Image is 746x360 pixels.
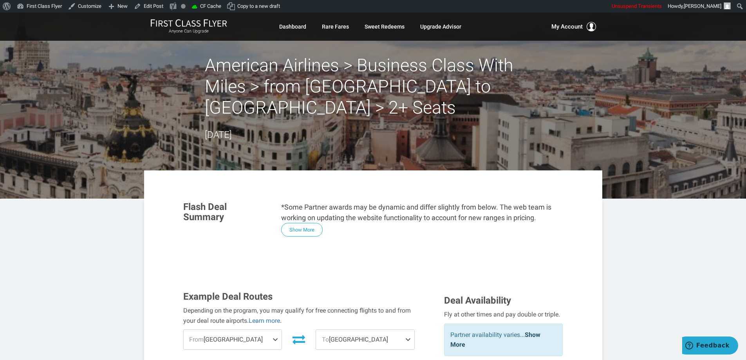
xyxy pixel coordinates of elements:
[281,223,323,237] button: Show More
[322,336,329,343] span: To
[682,336,738,356] iframe: Opens a widget where you can find more information
[281,202,563,223] p: *Some Partner awards may be dynamic and differ slightly from below. The web team is working on up...
[279,20,306,34] a: Dashboard
[189,336,204,343] span: From
[150,19,227,27] img: First Class Flyer
[288,331,310,348] button: Invert Route Direction
[183,291,273,302] span: Example Deal Routes
[551,22,583,31] span: My Account
[444,309,563,320] div: Fly at other times and pay double or triple.
[365,20,405,34] a: Sweet Redeems
[450,330,556,350] p: Partner availability varies...
[183,306,415,326] div: Depending on the program, you may qualify for free connecting flights to and from your deal route...
[684,3,721,9] span: [PERSON_NAME]
[150,29,227,34] small: Anyone Can Upgrade
[420,20,461,34] a: Upgrade Advisor
[444,295,511,306] span: Deal Availability
[183,202,269,223] h3: Flash Deal Summary
[612,3,662,9] span: Unsuspend Transients
[551,22,596,31] button: My Account
[249,317,280,324] a: Learn more
[205,55,542,118] h2: American Airlines > Business Class With Miles > from [GEOGRAPHIC_DATA] to [GEOGRAPHIC_DATA] > 2+ ...
[184,330,282,349] span: [GEOGRAPHIC_DATA]
[316,330,414,349] span: [GEOGRAPHIC_DATA]
[322,20,349,34] a: Rare Fares
[205,129,232,140] time: [DATE]
[150,19,227,34] a: First Class FlyerAnyone Can Upgrade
